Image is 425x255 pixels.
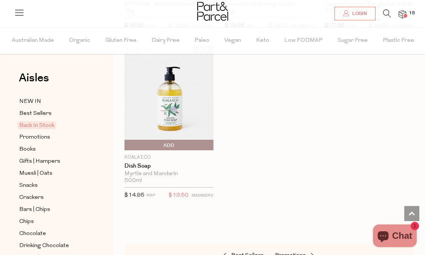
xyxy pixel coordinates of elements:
span: $13.50 [169,191,189,200]
span: Plastic Free [383,27,414,54]
span: Aisles [19,70,49,86]
span: Australian Made [12,27,54,54]
a: Back In Stock [19,121,88,130]
a: Crackers [19,193,88,202]
img: Dish Soap [124,46,213,150]
a: Login [334,7,376,20]
a: Dish Soap [124,163,213,169]
span: Organic [69,27,90,54]
a: Promotions [19,133,88,142]
span: Drinking Chocolate [19,241,69,250]
a: Muesli | Oats [19,169,88,178]
span: Login [350,11,367,17]
span: Crackers [19,193,44,202]
span: Chocolate [19,229,46,238]
a: Gifts | Hampers [19,157,88,166]
p: Koala Eco [124,154,213,161]
a: Chocolate [19,229,88,238]
span: Sugar Free [338,27,368,54]
span: Promotions [19,133,50,142]
a: Best Sellers [19,109,88,118]
span: Keto [256,27,269,54]
span: Low FODMAP [284,27,322,54]
inbox-online-store-chat: Shopify online store chat [371,224,419,249]
span: Bars | Chips [19,205,50,214]
a: Chips [19,217,88,226]
small: MEMBERS [192,194,213,198]
span: Books [19,145,36,154]
img: Part&Parcel [197,2,228,21]
span: Vegan [224,27,241,54]
button: Add To Parcel [124,140,213,150]
span: Back In Stock [17,121,56,129]
a: Drinking Chocolate [19,241,88,250]
small: RRP [146,194,155,198]
a: NEW IN [19,97,88,106]
span: Chips [19,217,34,226]
a: Snacks [19,181,88,190]
span: Gifts | Hampers [19,157,60,166]
a: Aisles [19,72,49,91]
span: Gluten Free [105,27,137,54]
a: Bars | Chips [19,205,88,214]
span: 500ml [124,177,142,184]
div: Myrtle and Mandarin [124,171,213,177]
span: 15 [407,10,417,17]
span: NEW IN [19,97,41,106]
span: Snacks [19,181,38,190]
a: 15 [399,10,406,18]
span: Paleo [195,27,209,54]
span: Best Sellers [19,109,52,118]
a: Books [19,145,88,154]
span: Dairy Free [152,27,180,54]
span: Muesli | Oats [19,169,52,178]
span: $14.95 [124,192,144,198]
